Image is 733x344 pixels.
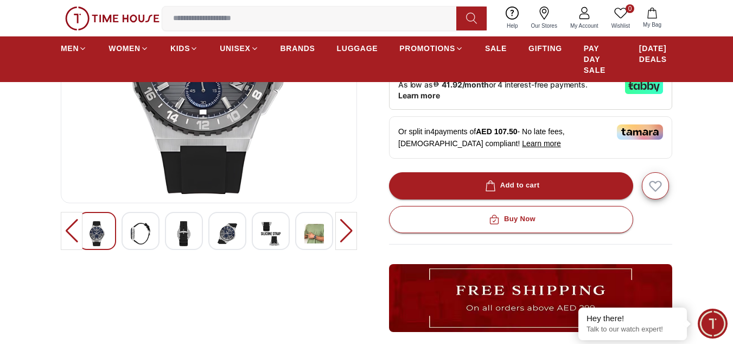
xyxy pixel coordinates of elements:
[389,264,672,332] img: ...
[87,221,107,246] img: Quantum Men's Chronograph Silver Dial Watch - PWG1147.358
[587,313,679,324] div: Hey there!
[566,22,603,30] span: My Account
[584,43,617,76] span: PAY DAY SALE
[483,179,540,192] div: Add to cart
[337,39,378,58] a: LUGGAGE
[485,43,507,54] span: SALE
[607,22,634,30] span: Wishlist
[109,39,149,58] a: WOMEN
[389,206,633,233] button: Buy Now
[218,221,237,246] img: Quantum Men's Chronograph Silver Dial Watch - PWG1147.358
[304,221,324,246] img: Quantum Men's Chronograph Silver Dial Watch - PWG1147.358
[527,22,562,30] span: Our Stores
[170,43,190,54] span: KIDS
[617,124,663,140] img: Tamara
[639,39,672,69] a: [DATE] DEALS
[500,4,525,32] a: Help
[131,221,150,246] img: Quantum Men's Chronograph Silver Dial Watch - PWG1147.358
[220,43,250,54] span: UNISEX
[261,221,281,246] img: Quantum Men's Chronograph Silver Dial Watch - PWG1147.358
[399,43,455,54] span: PROMOTIONS
[170,39,198,58] a: KIDS
[485,39,507,58] a: SALE
[281,39,315,58] a: BRANDS
[61,39,87,58] a: MEN
[639,21,666,29] span: My Bag
[220,39,258,58] a: UNISEX
[281,43,315,54] span: BRANDS
[639,43,672,65] span: [DATE] DEALS
[636,5,668,31] button: My Bag
[109,43,141,54] span: WOMEN
[61,43,79,54] span: MEN
[528,43,562,54] span: GIFTING
[698,309,728,339] div: Chat Widget
[389,116,672,159] div: Or split in 4 payments of - No late fees, [DEMOGRAPHIC_DATA] compliant!
[522,139,561,148] span: Learn more
[605,4,636,32] a: 0Wishlist
[476,127,517,136] span: AED 107.50
[502,22,522,30] span: Help
[626,4,634,13] span: 0
[525,4,564,32] a: Our Stores
[584,39,617,80] a: PAY DAY SALE
[337,43,378,54] span: LUGGAGE
[487,213,536,226] div: Buy Now
[587,325,679,334] p: Talk to our watch expert!
[399,39,463,58] a: PROMOTIONS
[174,221,194,246] img: Quantum Men's Chronograph Silver Dial Watch - PWG1147.358
[528,39,562,58] a: GIFTING
[65,7,160,30] img: ...
[389,172,633,199] button: Add to cart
